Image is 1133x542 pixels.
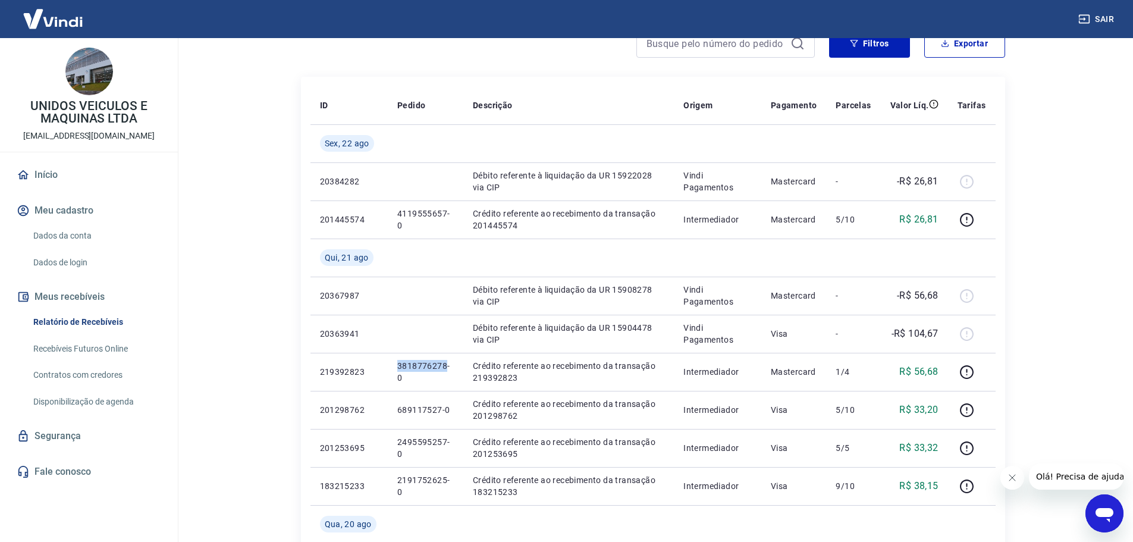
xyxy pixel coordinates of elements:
[473,398,664,422] p: Crédito referente ao recebimento da transação 201298762
[771,214,817,225] p: Mastercard
[14,423,164,449] a: Segurança
[771,290,817,302] p: Mastercard
[473,208,664,231] p: Crédito referente ao recebimento da transação 201445574
[320,442,378,454] p: 201253695
[771,480,817,492] p: Visa
[14,162,164,188] a: Início
[836,99,871,111] p: Parcelas
[29,310,164,334] a: Relatório de Recebíveis
[771,404,817,416] p: Visa
[683,322,752,346] p: Vindi Pagamentos
[683,99,713,111] p: Origem
[899,441,938,455] p: R$ 33,32
[899,403,938,417] p: R$ 33,20
[829,29,910,58] button: Filtros
[14,459,164,485] a: Fale conosco
[771,442,817,454] p: Visa
[14,198,164,224] button: Meu cadastro
[473,170,664,193] p: Débito referente à liquidação da UR 15922028 via CIP
[1000,466,1024,490] iframe: Fechar mensagem
[771,328,817,340] p: Visa
[325,137,369,149] span: Sex, 22 ago
[683,214,752,225] p: Intermediador
[836,366,871,378] p: 1/4
[890,99,929,111] p: Valor Líq.
[1085,494,1123,532] iframe: Botão para abrir a janela de mensagens
[320,214,378,225] p: 201445574
[29,363,164,387] a: Contratos com credores
[29,390,164,414] a: Disponibilização de agenda
[320,176,378,187] p: 20384282
[836,290,871,302] p: -
[836,480,871,492] p: 9/10
[473,99,513,111] p: Descrição
[683,404,752,416] p: Intermediador
[397,404,454,416] p: 689117527-0
[897,289,939,303] p: -R$ 56,68
[836,404,871,416] p: 5/10
[836,328,871,340] p: -
[397,474,454,498] p: 2191752625-0
[473,436,664,460] p: Crédito referente ao recebimento da transação 201253695
[29,224,164,248] a: Dados da conta
[836,442,871,454] p: 5/5
[397,436,454,460] p: 2495595257-0
[29,337,164,361] a: Recebíveis Futuros Online
[320,480,378,492] p: 183215233
[1076,8,1119,30] button: Sair
[320,366,378,378] p: 219392823
[899,365,938,379] p: R$ 56,68
[325,518,372,530] span: Qua, 20 ago
[1029,463,1123,490] iframe: Mensagem da empresa
[397,99,425,111] p: Pedido
[771,366,817,378] p: Mastercard
[65,48,113,95] img: 0fa5476e-c494-4df4-9457-b10783cb2f62.jpeg
[897,174,939,189] p: -R$ 26,81
[397,208,454,231] p: 4119555657-0
[320,404,378,416] p: 201298762
[23,130,155,142] p: [EMAIL_ADDRESS][DOMAIN_NAME]
[771,176,817,187] p: Mastercard
[683,284,752,308] p: Vindi Pagamentos
[899,479,938,493] p: R$ 38,15
[29,250,164,275] a: Dados de login
[646,35,786,52] input: Busque pelo número do pedido
[892,327,939,341] p: -R$ 104,67
[14,1,92,37] img: Vindi
[397,360,454,384] p: 3818776278-0
[320,99,328,111] p: ID
[683,442,752,454] p: Intermediador
[473,322,664,346] p: Débito referente à liquidação da UR 15904478 via CIP
[924,29,1005,58] button: Exportar
[14,284,164,310] button: Meus recebíveis
[683,170,752,193] p: Vindi Pagamentos
[958,99,986,111] p: Tarifas
[683,366,752,378] p: Intermediador
[320,290,378,302] p: 20367987
[836,214,871,225] p: 5/10
[325,252,369,264] span: Qui, 21 ago
[473,474,664,498] p: Crédito referente ao recebimento da transação 183215233
[771,99,817,111] p: Pagamento
[10,100,168,125] p: UNIDOS VEICULOS E MAQUINAS LTDA
[836,176,871,187] p: -
[899,212,938,227] p: R$ 26,81
[7,8,100,18] span: Olá! Precisa de ajuda?
[320,328,378,340] p: 20363941
[473,284,664,308] p: Débito referente à liquidação da UR 15908278 via CIP
[683,480,752,492] p: Intermediador
[473,360,664,384] p: Crédito referente ao recebimento da transação 219392823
